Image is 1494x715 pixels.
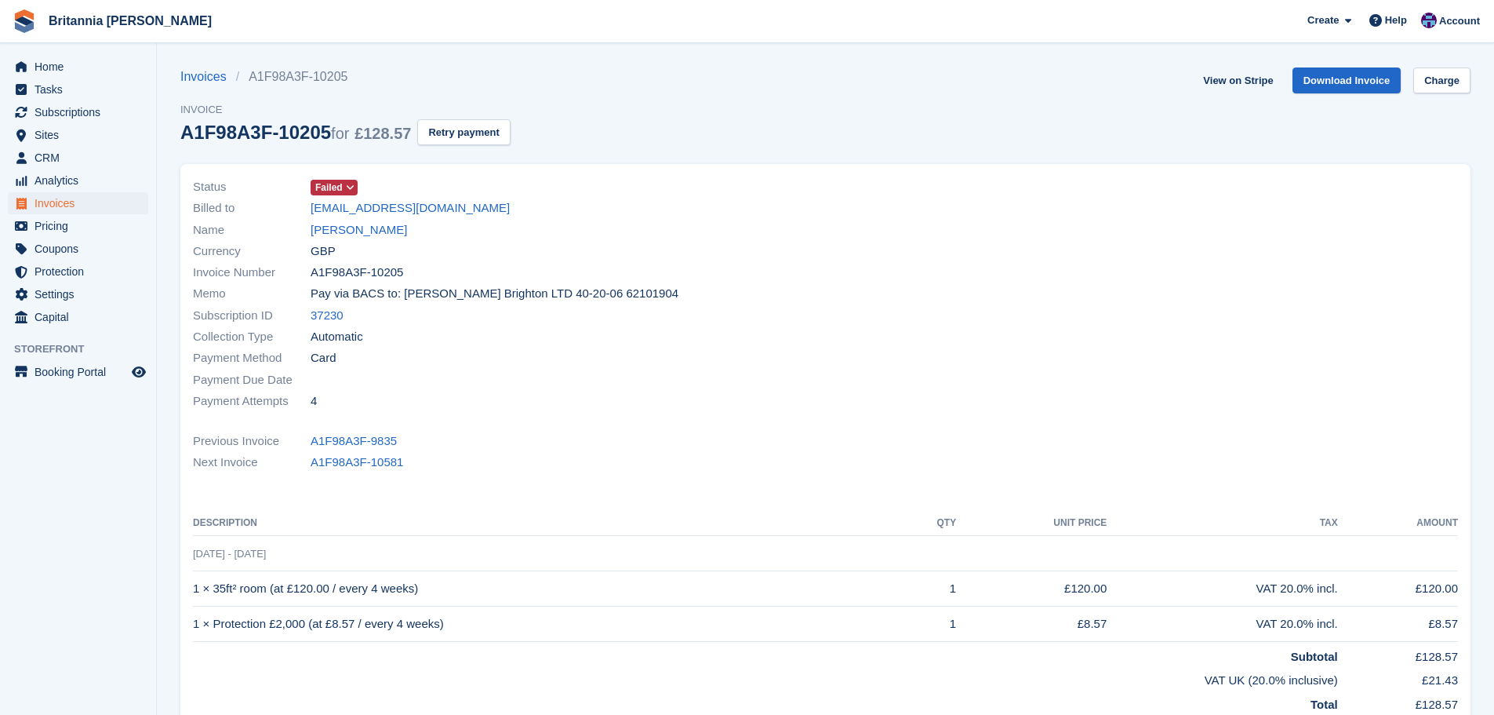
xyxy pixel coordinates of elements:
span: Subscription ID [193,307,311,325]
span: Card [311,349,336,367]
td: VAT UK (20.0% inclusive) [193,666,1338,690]
a: menu [8,101,148,123]
span: Settings [35,283,129,305]
a: [EMAIL_ADDRESS][DOMAIN_NAME] [311,199,510,217]
span: Home [35,56,129,78]
a: menu [8,170,148,192]
a: 37230 [311,307,344,325]
th: Description [193,511,901,536]
span: Name [193,221,311,239]
span: Sites [35,124,129,146]
nav: breadcrumbs [180,67,511,86]
span: Protection [35,261,129,283]
span: Invoices [35,192,129,214]
a: Charge [1413,67,1470,93]
span: Failed [315,181,343,195]
span: Capital [35,306,129,328]
a: menu [8,283,148,305]
span: Currency [193,243,311,261]
span: Pricing [35,215,129,237]
div: A1F98A3F-10205 [180,122,411,143]
span: [DATE] - [DATE] [193,548,266,560]
td: 1 × 35ft² room (at £120.00 / every 4 weeks) [193,571,901,607]
span: Automatic [311,328,363,346]
strong: Total [1310,698,1338,711]
span: Storefront [14,341,156,357]
span: Status [193,178,311,196]
span: GBP [311,243,336,261]
span: £128.57 [354,125,411,142]
span: for [331,125,349,142]
span: Subscriptions [35,101,129,123]
a: menu [8,124,148,146]
a: menu [8,192,148,214]
span: A1F98A3F-10205 [311,264,403,282]
span: Create [1307,13,1339,28]
th: QTY [901,511,956,536]
span: Collection Type [193,328,311,346]
img: stora-icon-8386f47178a22dfd0bd8f6a31ec36ba5ce8667c1dd55bd0f319d3a0aa187defe.svg [13,9,36,33]
th: Amount [1338,511,1458,536]
td: £8.57 [956,607,1107,642]
span: Coupons [35,238,129,260]
th: Tax [1107,511,1337,536]
strong: Subtotal [1291,650,1338,663]
a: A1F98A3F-10581 [311,454,403,472]
td: 1 × Protection £2,000 (at £8.57 / every 4 weeks) [193,607,901,642]
div: VAT 20.0% incl. [1107,580,1337,598]
a: Failed [311,178,358,196]
a: View on Stripe [1197,67,1279,93]
a: [PERSON_NAME] [311,221,407,239]
span: Payment Attempts [193,392,311,410]
span: Invoice [180,102,511,118]
td: £128.57 [1338,641,1458,666]
a: Preview store [129,363,148,381]
span: Account [1439,13,1480,29]
span: Analytics [35,170,129,192]
a: menu [8,361,148,383]
a: Invoices [180,67,236,86]
span: Pay via BACS to: [PERSON_NAME] Brighton LTD 40-20-06 62101904 [311,285,678,303]
a: menu [8,215,148,237]
a: menu [8,147,148,169]
span: Payment Due Date [193,371,311,389]
a: Britannia [PERSON_NAME] [42,8,218,34]
div: VAT 20.0% incl. [1107,615,1337,633]
td: £128.57 [1338,690,1458,714]
span: Help [1385,13,1407,28]
img: Becca Clark [1421,13,1437,28]
td: 1 [901,607,956,642]
button: Retry payment [417,119,510,145]
td: £21.43 [1338,666,1458,690]
span: Payment Method [193,349,311,367]
span: Next Invoice [193,454,311,472]
a: Download Invoice [1292,67,1401,93]
td: £8.57 [1338,607,1458,642]
a: menu [8,78,148,100]
span: Tasks [35,78,129,100]
span: Previous Invoice [193,432,311,451]
a: menu [8,261,148,283]
span: Invoice Number [193,264,311,282]
a: A1F98A3F-9835 [311,432,397,451]
td: £120.00 [1338,571,1458,607]
span: Memo [193,285,311,303]
span: 4 [311,392,317,410]
span: Billed to [193,199,311,217]
td: £120.00 [956,571,1107,607]
a: menu [8,306,148,328]
span: Booking Portal [35,361,129,383]
a: menu [8,56,148,78]
span: CRM [35,147,129,169]
td: 1 [901,571,956,607]
th: Unit Price [956,511,1107,536]
a: menu [8,238,148,260]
